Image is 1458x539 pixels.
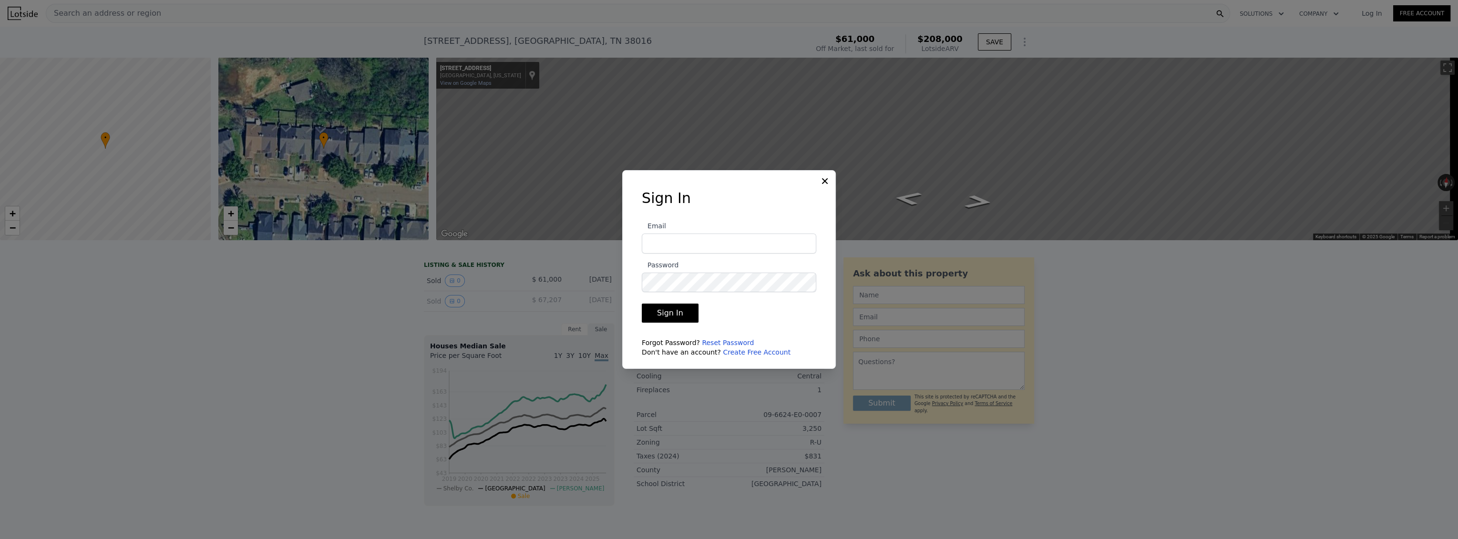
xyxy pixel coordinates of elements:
span: Email [642,222,666,230]
input: Password [642,273,816,293]
a: Create Free Account [723,348,791,356]
h3: Sign In [642,190,816,207]
a: Reset Password [702,339,754,346]
div: Forgot Password? Don't have an account? [642,338,816,357]
button: Sign In [642,304,698,323]
input: Email [642,234,816,254]
span: Password [642,261,678,269]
